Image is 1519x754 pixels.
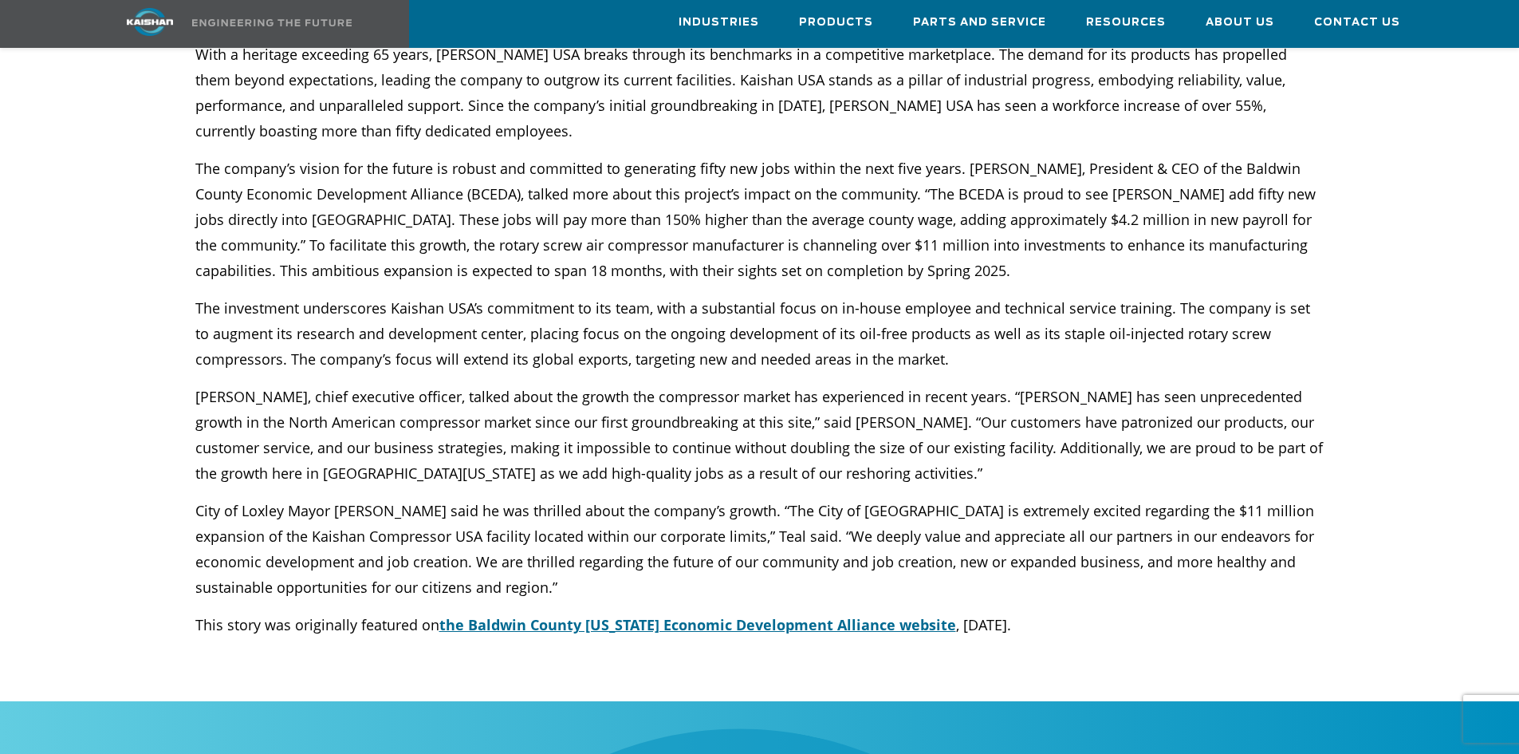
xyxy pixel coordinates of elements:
a: About Us [1206,1,1274,44]
span: Resources [1086,14,1166,32]
a: Parts and Service [913,1,1046,44]
span: , [DATE]. [956,615,1011,634]
span: The investment underscores Kaishan USA’s commitment to its team, with a substantial focus on in-h... [195,298,1310,369]
a: Resources [1086,1,1166,44]
span: [PERSON_NAME], chief executive officer, talked about the growth the compressor market has experie... [195,387,1323,483]
img: kaishan logo [90,8,210,36]
img: Engineering the future [192,19,352,26]
a: Industries [679,1,759,44]
a: the Baldwin County [US_STATE] Economic Development Alliance website [439,615,956,634]
span: Industries [679,14,759,32]
span: Contact Us [1314,14,1400,32]
a: Contact Us [1314,1,1400,44]
span: About Us [1206,14,1274,32]
a: Products [799,1,873,44]
span: This story was originally featured on [195,615,439,634]
span: The company’s vision for the future is robust and committed to generating fifty new jobs within t... [195,159,1316,280]
span: Parts and Service [913,14,1046,32]
span: City of Loxley Mayor [PERSON_NAME] said he was thrilled about the company’s growth. “The City of ... [195,501,1314,597]
span: Products [799,14,873,32]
